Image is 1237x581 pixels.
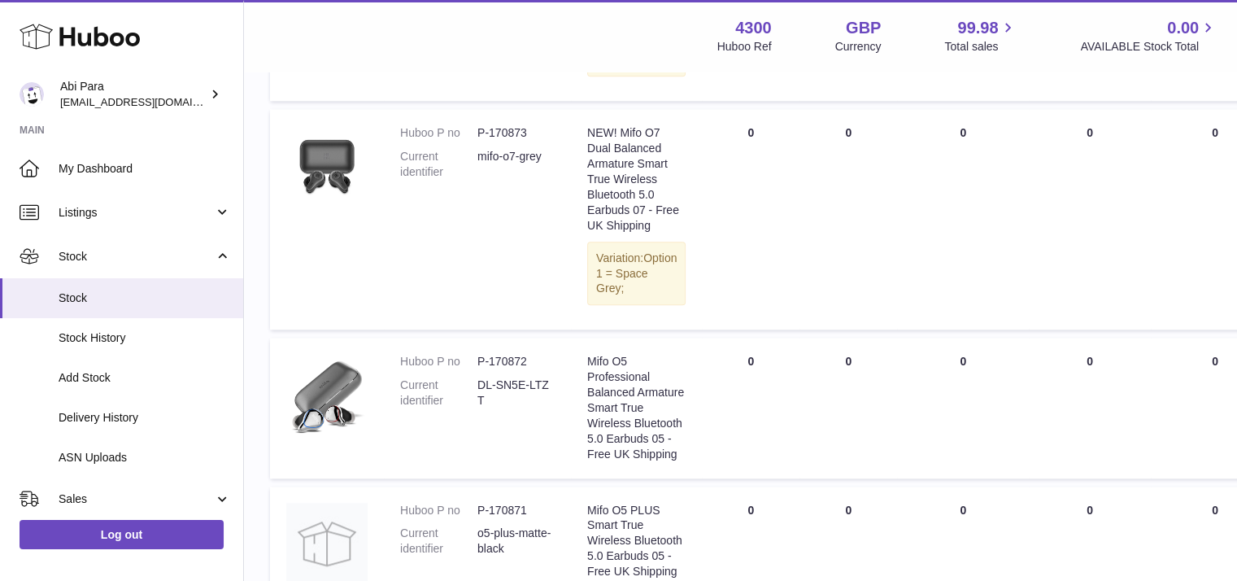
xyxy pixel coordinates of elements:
dd: o5-plus-matte-black [477,526,555,557]
td: 0 [897,109,1029,330]
span: ASN Uploads [59,450,231,465]
dd: P-170871 [477,503,555,518]
dt: Current identifier [400,378,477,408]
dt: Current identifier [400,149,477,180]
div: NEW! Mifo O7 Dual Balanced Armature Smart True Wireless Bluetooth 5.0 Earbuds 07 - Free UK Shipping [587,125,686,233]
div: Mifo O5 PLUS Smart True Wireless Bluetooth 5.0 Earbuds 05 - Free UK Shipping [587,503,686,579]
a: 99.98 Total sales [944,17,1017,55]
span: Listings [59,205,214,221]
div: Mifo O5 Professional Balanced Armature Smart True Wireless Bluetooth 5.0 Earbuds 05 - Free UK Shi... [587,354,686,461]
dd: P-170873 [477,125,555,141]
td: 0 [897,338,1029,478]
dt: Huboo P no [400,125,477,141]
dt: Huboo P no [400,503,477,518]
span: Sales [59,491,214,507]
span: 0 [1212,504,1218,517]
span: 99.98 [957,17,998,39]
strong: 4300 [735,17,772,39]
span: Add Stock [59,370,231,386]
span: [EMAIL_ADDRESS][DOMAIN_NAME] [60,95,239,108]
span: Stock [59,290,231,306]
td: 0 [702,109,799,330]
a: Log out [20,520,224,549]
dd: mifo-o7-grey [477,149,555,180]
img: Abi@mifo.co.uk [20,82,44,107]
span: Total sales [944,39,1017,55]
dt: Huboo P no [400,354,477,369]
span: Delivery History [59,410,231,426]
td: 0 [1029,338,1151,478]
div: Abi Para [60,79,207,110]
span: Stock History [59,330,231,346]
strong: GBP [846,17,881,39]
td: 0 [799,338,897,478]
td: 0 [702,338,799,478]
div: Variation: [587,242,686,306]
span: Stock [59,249,214,264]
dd: P-170872 [477,354,555,369]
dd: DL-SN5E-LTZT [477,378,555,408]
span: Option 1 = Space Grey; [596,251,677,295]
span: My Dashboard [59,161,231,177]
td: 0 [799,109,897,330]
span: 0 [1212,126,1218,139]
span: AVAILABLE Stock Total [1080,39,1217,55]
td: 0 [1029,109,1151,330]
div: Currency [835,39,882,55]
div: Huboo Ref [717,39,772,55]
img: product image [286,125,368,207]
span: 0 [1212,355,1218,368]
span: 0.00 [1167,17,1199,39]
a: 0.00 AVAILABLE Stock Total [1080,17,1217,55]
img: product image [286,354,368,435]
dt: Current identifier [400,526,477,557]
